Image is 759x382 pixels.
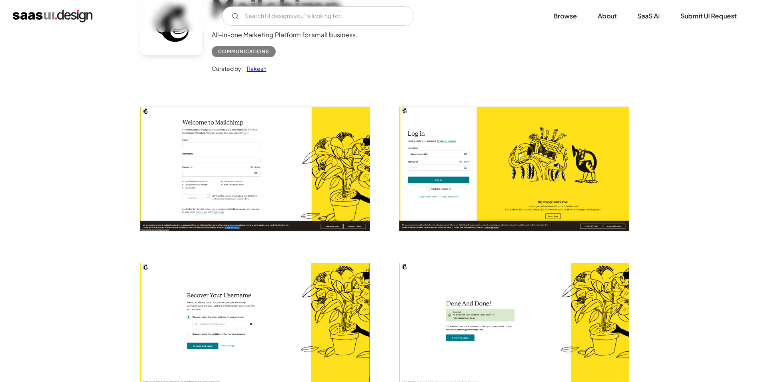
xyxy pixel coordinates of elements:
a: open lightbox [399,107,629,231]
form: Email Form [222,6,414,26]
a: home [13,10,92,22]
a: Submit UI Request [671,7,746,25]
img: 60178065710fdf421d6e09c7_Mailchimp-Signup.jpg [140,107,370,231]
div: Communications [218,47,269,56]
div: All-in-one Marketing Platform for small business. [212,30,358,40]
input: Search UI designs you're looking for... [222,6,414,26]
a: SaaS Ai [628,7,669,25]
a: Browse [544,7,587,25]
a: Rakesh [243,64,266,73]
div: Curated by: [212,64,243,73]
img: 601780657cad090fc30deb59_Mailchimp-Login.jpg [399,107,629,231]
a: About [588,7,626,25]
a: open lightbox [140,107,370,231]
